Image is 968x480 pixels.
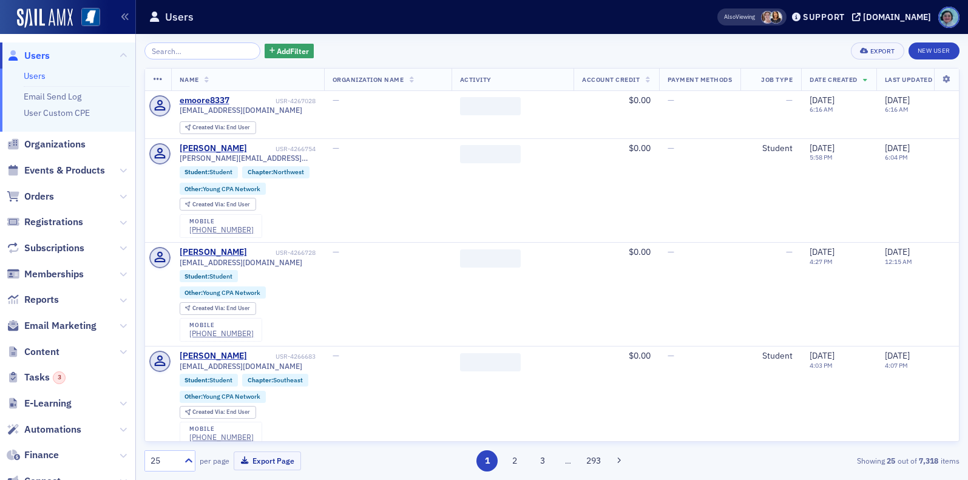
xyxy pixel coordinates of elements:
span: — [786,95,793,106]
span: Student : [184,167,209,176]
div: USR-4266683 [249,353,316,360]
div: mobile [189,322,254,329]
a: [PERSON_NAME] [180,247,247,258]
span: [DATE] [810,95,834,106]
div: Created Via: End User [180,198,256,211]
a: Other:Young CPA Network [184,289,260,297]
h1: Users [165,10,194,24]
span: Tasks [24,371,66,384]
span: Finance [24,448,59,462]
span: Noma Burge [770,11,782,24]
span: Name [180,75,199,84]
a: New User [909,42,960,59]
span: … [560,455,577,466]
div: Other: [180,391,266,403]
a: Organizations [7,138,86,151]
a: Student:Student [184,272,232,280]
span: — [668,143,674,154]
div: Export [870,48,895,55]
span: Other : [184,392,203,401]
a: Email Send Log [24,91,81,102]
a: [PERSON_NAME] [180,351,247,362]
div: Created Via: End User [180,121,256,134]
span: Organizations [24,138,86,151]
button: Export [851,42,904,59]
span: — [333,246,339,257]
span: $0.00 [629,143,651,154]
a: Chapter:Northwest [248,168,304,176]
button: 2 [504,450,526,472]
span: Content [24,345,59,359]
div: mobile [189,425,254,433]
div: End User [192,305,250,312]
div: USR-4266754 [249,145,316,153]
span: [DATE] [885,95,910,106]
button: 293 [583,450,604,472]
span: — [333,350,339,361]
a: View Homepage [73,8,100,29]
a: Content [7,345,59,359]
div: Created Via: End User [180,302,256,315]
span: [EMAIL_ADDRESS][DOMAIN_NAME] [180,258,302,267]
span: ‌ [460,249,521,268]
div: Other: [180,286,266,299]
a: Finance [7,448,59,462]
span: Add Filter [277,46,309,56]
span: — [786,246,793,257]
div: Created Via: End User [180,406,256,419]
div: Other: [180,183,266,195]
span: Job Type [761,75,793,84]
a: Memberships [7,268,84,281]
div: 3 [53,371,66,384]
span: Student : [184,376,209,384]
button: AddFilter [265,44,314,59]
span: Organization Name [333,75,404,84]
span: Other : [184,184,203,193]
time: 6:16 AM [810,105,833,113]
a: [PERSON_NAME] [180,143,247,154]
span: [DATE] [885,143,910,154]
span: Memberships [24,268,84,281]
span: [EMAIL_ADDRESS][DOMAIN_NAME] [180,106,302,115]
input: Search… [144,42,260,59]
span: Payment Methods [668,75,733,84]
span: Activity [460,75,492,84]
span: [EMAIL_ADDRESS][DOMAIN_NAME] [180,362,302,371]
span: [DATE] [885,246,910,257]
img: SailAMX [81,8,100,27]
span: [DATE] [810,143,834,154]
a: Users [24,70,46,81]
div: Showing out of items [696,455,960,466]
div: USR-4267028 [231,97,316,105]
span: Chapter : [248,167,273,176]
time: 5:58 PM [810,153,833,161]
span: Reports [24,293,59,306]
div: Student [749,351,793,362]
span: Users [24,49,50,63]
div: mobile [189,218,254,225]
a: Automations [7,423,81,436]
div: emoore8337 [180,95,229,106]
a: Orders [7,190,54,203]
div: USR-4266728 [249,249,316,257]
div: [PHONE_NUMBER] [189,433,254,442]
div: Student: [180,270,239,282]
div: End User [192,201,250,208]
span: — [333,143,339,154]
span: Orders [24,190,54,203]
span: Created Via : [192,304,226,312]
span: Subscriptions [24,242,84,255]
strong: 7,318 [917,455,941,466]
a: [PHONE_NUMBER] [189,329,254,338]
button: Export Page [234,451,301,470]
a: Reports [7,293,59,306]
time: 6:16 AM [885,105,909,113]
span: Lydia Carlisle [761,11,774,24]
div: Chapter: [242,374,308,386]
div: Also [724,13,736,21]
a: Student:Student [184,376,232,384]
span: Student : [184,272,209,280]
span: $0.00 [629,350,651,361]
a: Users [7,49,50,63]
